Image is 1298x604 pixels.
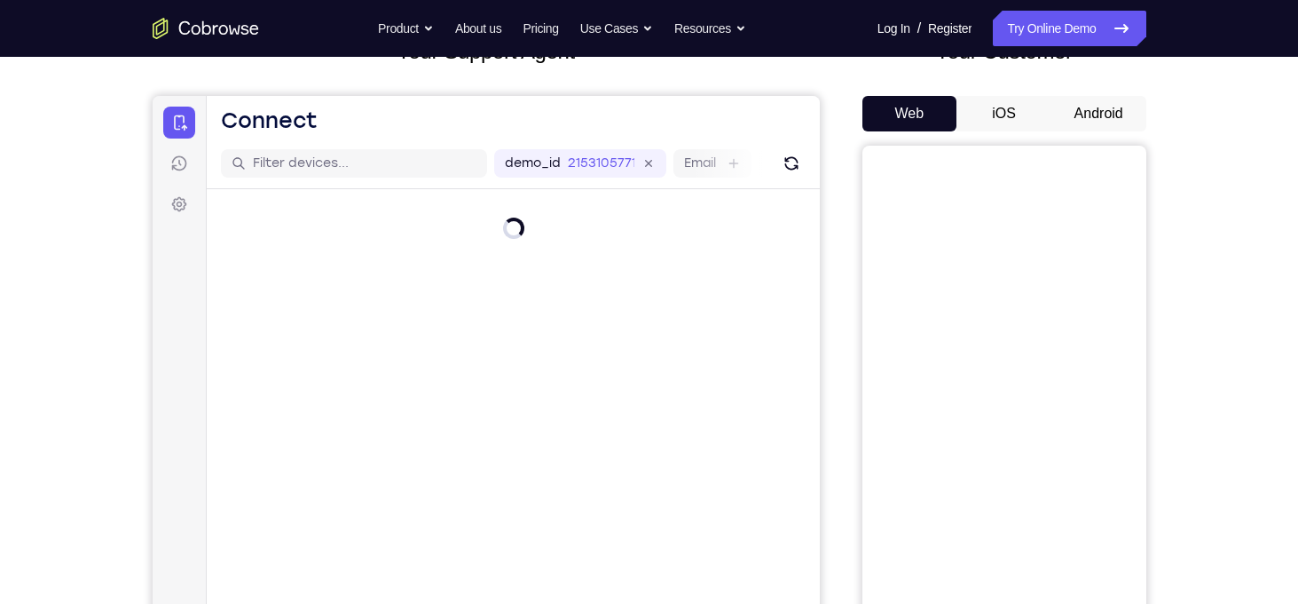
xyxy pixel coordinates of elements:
a: About us [455,11,501,46]
button: iOS [956,96,1051,131]
button: Web [862,96,957,131]
a: Register [928,11,972,46]
button: Product [378,11,434,46]
a: Log In [877,11,910,46]
button: 6-digit code [307,535,414,570]
a: Try Online Demo [993,11,1145,46]
button: Use Cases [580,11,653,46]
span: / [917,18,921,39]
a: Go to the home page [153,18,259,39]
button: Resources [674,11,746,46]
button: Android [1051,96,1146,131]
a: Pricing [523,11,558,46]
